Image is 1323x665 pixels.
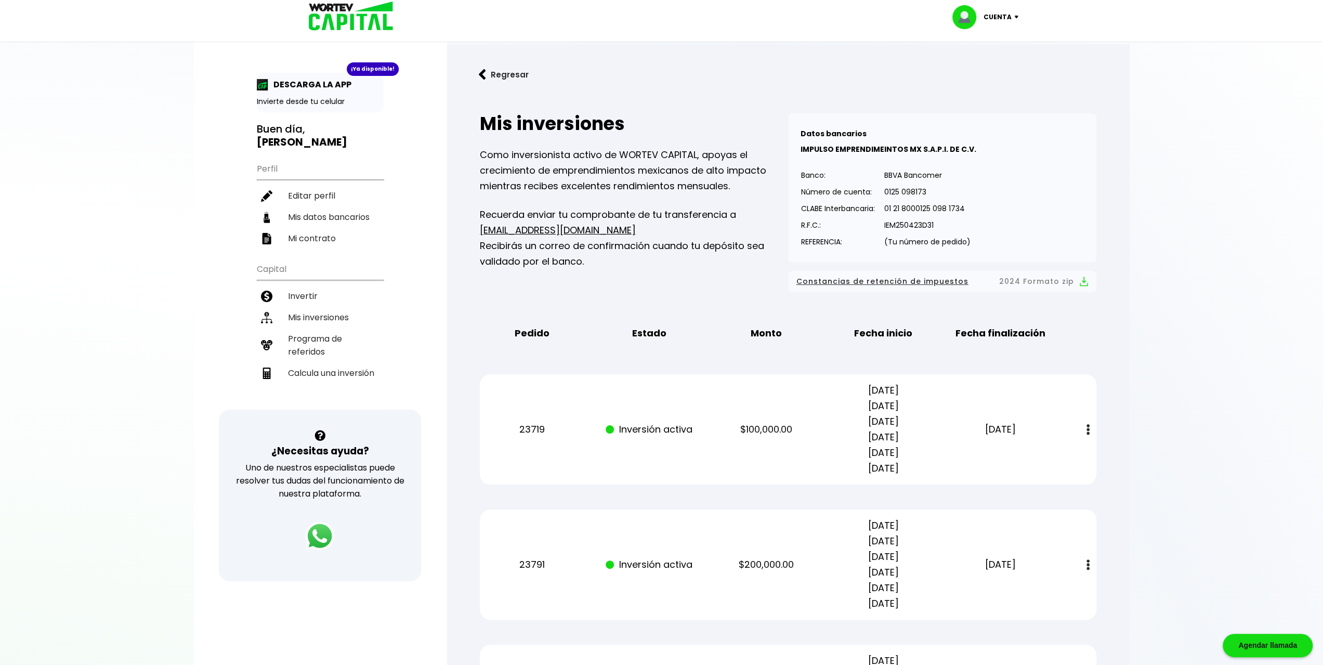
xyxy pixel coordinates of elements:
p: $200,000.00 [717,557,816,572]
p: DESCARGA LA APP [268,78,351,91]
div: Agendar llamada [1223,634,1313,657]
p: [DATE] [DATE] [DATE] [DATE] [DATE] [DATE] [834,518,933,611]
p: Número de cuenta: [801,184,875,200]
img: logos_whatsapp-icon.242b2217.svg [305,521,334,551]
img: contrato-icon.f2db500c.svg [261,233,272,244]
ul: Capital [257,257,383,410]
img: flecha izquierda [479,69,486,80]
img: datos-icon.10cf9172.svg [261,212,272,223]
img: recomiendanos-icon.9b8e9327.svg [261,340,272,351]
p: [DATE] [951,557,1050,572]
p: 23791 [482,557,581,572]
img: editar-icon.952d3147.svg [261,190,272,202]
p: CLABE Interbancaria: [801,201,875,216]
p: REFERENCIA: [801,234,875,250]
b: Monto [751,325,782,341]
p: Inversión activa [600,557,699,572]
b: Pedido [515,325,549,341]
b: IMPULSO EMPRENDIMEINTOS MX S.A.P.I. DE C.V. [801,144,976,154]
a: Editar perfil [257,185,383,206]
b: Fecha finalización [955,325,1045,341]
button: Regresar [463,61,544,88]
b: [PERSON_NAME] [257,135,347,149]
p: Uno de nuestros especialistas puede resolver tus dudas del funcionamiento de nuestra plataforma. [232,461,408,500]
img: inversiones-icon.6695dc30.svg [261,312,272,323]
p: Banco: [801,167,875,183]
p: $100,000.00 [717,422,816,437]
h3: ¿Necesitas ayuda? [271,444,369,459]
img: invertir-icon.b3b967d7.svg [261,291,272,302]
p: [DATE] [DATE] [DATE] [DATE] [DATE] [DATE] [834,383,933,476]
a: Mis inversiones [257,307,383,328]
a: Mis datos bancarios [257,206,383,228]
ul: Perfil [257,157,383,249]
h3: Buen día, [257,123,383,149]
b: Fecha inicio [854,325,912,341]
div: ¡Ya disponible! [347,62,399,76]
p: BBVA Bancomer [884,167,971,183]
p: (Tu número de pedido) [884,234,971,250]
img: calculadora-icon.17d418c4.svg [261,368,272,379]
img: profile-image [952,5,984,29]
p: [DATE] [951,422,1050,437]
a: Invertir [257,285,383,307]
p: 01 21 8000125 098 1734 [884,201,971,216]
a: Calcula una inversión [257,362,383,384]
p: 23719 [482,422,581,437]
a: Mi contrato [257,228,383,249]
b: Datos bancarios [801,128,867,139]
p: 0125 098173 [884,184,971,200]
img: icon-down [1012,16,1026,19]
h2: Mis inversiones [480,113,788,134]
a: flecha izquierdaRegresar [463,61,1113,88]
span: Constancias de retención de impuestos [796,275,968,288]
b: Estado [632,325,666,341]
p: Inversión activa [600,422,699,437]
a: [EMAIL_ADDRESS][DOMAIN_NAME] [480,224,636,237]
p: Invierte desde tu celular [257,96,383,107]
p: Recuerda enviar tu comprobante de tu transferencia a Recibirás un correo de confirmación cuando t... [480,207,788,269]
p: R.F.C.: [801,217,875,233]
p: Cuenta [984,9,1012,25]
p: IEM250423D31 [884,217,971,233]
img: app-icon [257,79,268,90]
a: Programa de referidos [257,328,383,362]
button: Constancias de retención de impuestos2024 Formato zip [796,275,1088,288]
p: Como inversionista activo de WORTEV CAPITAL, apoyas el crecimiento de emprendimientos mexicanos d... [480,147,788,194]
